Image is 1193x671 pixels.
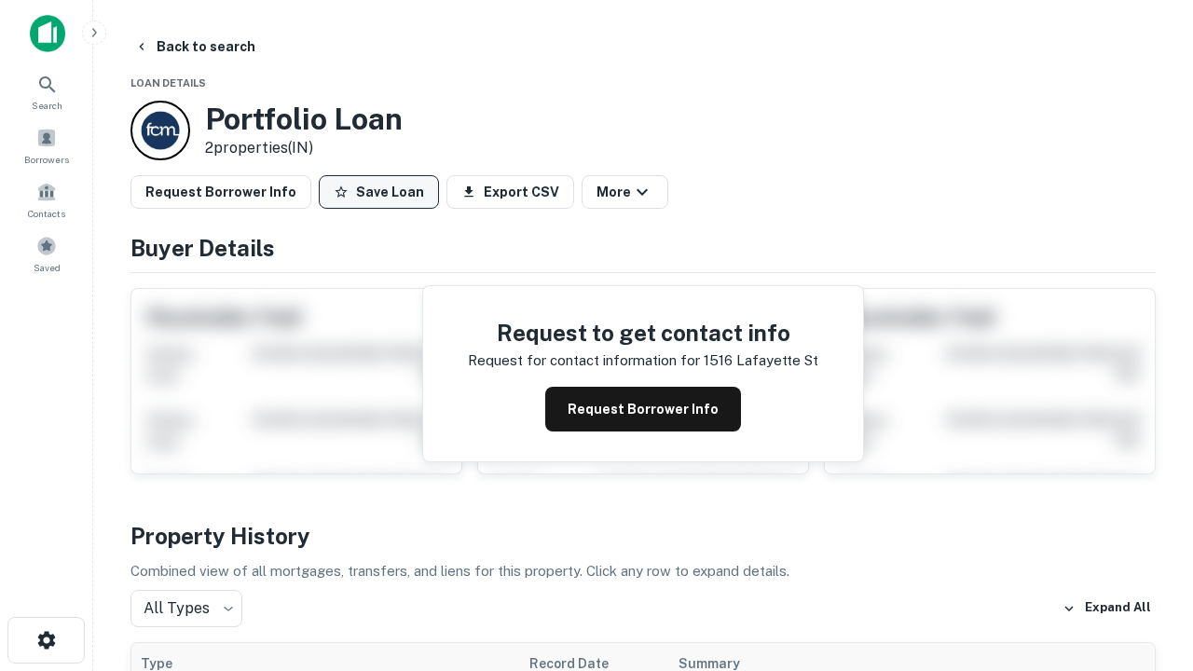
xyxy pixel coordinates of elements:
p: Request for contact information for [468,349,700,372]
a: Search [6,66,88,116]
a: Borrowers [6,120,88,171]
h4: Buyer Details [130,231,1156,265]
span: Search [32,98,62,113]
iframe: Chat Widget [1100,462,1193,552]
button: Save Loan [319,175,439,209]
button: Expand All [1058,595,1156,623]
button: Request Borrower Info [545,387,741,431]
span: Borrowers [24,152,69,167]
button: More [582,175,668,209]
button: Export CSV [446,175,574,209]
span: Contacts [28,206,65,221]
span: Saved [34,260,61,275]
p: 1516 lafayette st [704,349,818,372]
p: 2 properties (IN) [205,137,403,159]
a: Contacts [6,174,88,225]
p: Combined view of all mortgages, transfers, and liens for this property. Click any row to expand d... [130,560,1156,582]
button: Request Borrower Info [130,175,311,209]
h4: Property History [130,519,1156,553]
button: Back to search [127,30,263,63]
div: All Types [130,590,242,627]
img: capitalize-icon.png [30,15,65,52]
h3: Portfolio Loan [205,102,403,137]
h4: Request to get contact info [468,316,818,349]
a: Saved [6,228,88,279]
span: Loan Details [130,77,206,89]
